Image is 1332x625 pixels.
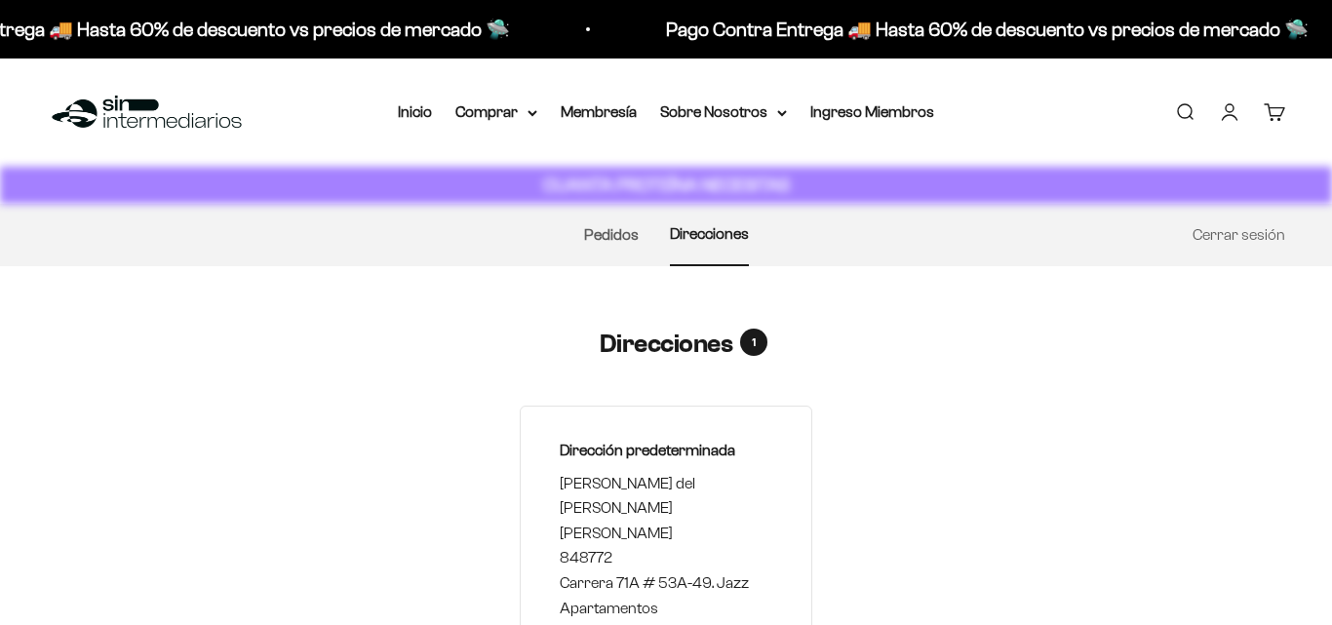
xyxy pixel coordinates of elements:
[560,438,772,463] p: Dirección predeterminada
[810,103,934,120] a: Ingreso Miembros
[666,14,1309,45] p: Pago Contra Entrega 🚚 Hasta 60% de descuento vs precios de mercado 🛸
[740,329,767,356] span: 1
[660,99,787,125] summary: Sobre Nosotros
[670,225,749,242] a: Direcciones
[455,99,537,125] summary: Comprar
[584,226,639,243] a: Pedidos
[561,103,637,120] a: Membresía
[543,175,790,195] strong: CUANTA PROTEÍNA NECESITAS
[1193,226,1285,243] a: Cerrar sesión
[600,329,732,359] h1: Direcciones
[398,103,432,120] a: Inicio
